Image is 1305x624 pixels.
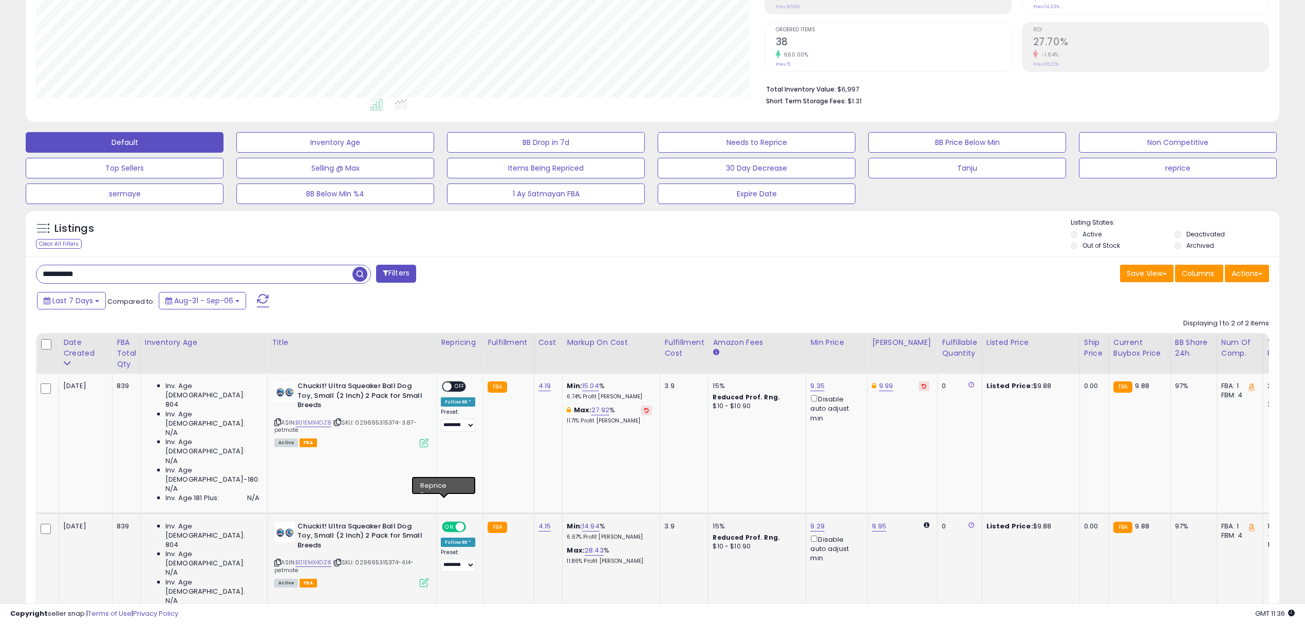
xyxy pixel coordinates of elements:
button: Tanju [868,158,1066,178]
div: % [567,406,652,425]
div: Repricing [441,337,479,348]
button: Save View [1120,265,1173,282]
button: BB Price Below Min [868,132,1066,153]
button: 1 Ay Satmayan FBA [447,183,645,204]
div: % [567,522,652,541]
span: Ordered Items [776,27,1011,33]
span: Inv. Age [DEMOGRAPHIC_DATA]: [165,437,259,456]
span: Inv. Age [DEMOGRAPHIC_DATA]: [165,578,259,596]
button: Filters [376,265,416,283]
div: FBA Total Qty [117,337,136,370]
small: -1.84% [1038,51,1059,59]
a: 9.95 [872,521,886,531]
button: Expire Date [658,183,855,204]
div: 0.00 [1084,522,1101,531]
a: 4.19 [538,381,551,391]
div: 839 [117,522,133,531]
a: 14.94 [582,521,600,531]
span: Last 7 Days [52,296,93,306]
div: 0.00 [1084,381,1101,391]
label: Archived [1186,241,1214,250]
p: 11.86% Profit [PERSON_NAME] [567,558,652,565]
span: N/A [165,596,178,605]
button: Actions [1225,265,1269,282]
b: Max: [574,405,592,415]
span: All listings currently available for purchase on Amazon [274,579,298,588]
span: Columns [1182,268,1214,279]
small: 660.00% [780,51,809,59]
span: All listings currently available for purchase on Amazon [274,438,298,447]
h5: Listings [54,222,94,236]
small: Amazon Fees. [713,348,719,357]
div: [PERSON_NAME] [872,337,933,348]
span: N/A [247,493,259,503]
div: % [567,381,652,400]
small: FBA [1113,381,1132,393]
button: Default [26,132,223,153]
div: $9.88 [986,381,1072,391]
label: Deactivated [1186,230,1225,238]
span: ON [443,522,456,531]
div: $9.88 [986,522,1072,531]
div: [DATE] [63,522,104,531]
div: Listed Price [986,337,1075,348]
b: Max: [567,545,585,555]
div: Follow BB * [441,538,475,547]
div: $10 - $10.90 [713,402,798,411]
span: 804 [165,400,178,409]
div: Title [272,337,432,348]
span: N/A [165,456,178,466]
div: 15% [713,381,798,391]
b: Chuckit! Ultra Squeaker Ball Dog Toy, Small (2 Inch) 2 Pack for Small Breeds [297,381,422,413]
span: Inv. Age [DEMOGRAPHIC_DATA]-180: [165,466,259,484]
button: sermaye [26,183,223,204]
b: Short Term Storage Fees: [766,97,846,105]
a: 15.04 [582,381,599,391]
img: 41vAqIF5H7L._SL40_.jpg [274,381,295,402]
a: 4.15 [538,521,551,531]
div: Preset: [441,549,475,572]
span: N/A [165,484,178,493]
div: 15% [713,522,798,531]
b: Listed Price: [986,381,1033,391]
strong: Copyright [10,609,48,618]
div: Clear All Filters [36,239,82,249]
b: Min: [567,521,582,531]
h2: 38 [776,36,1011,50]
div: Ship Price [1084,337,1105,359]
a: 27.92 [591,405,609,415]
div: ASIN: [274,381,428,446]
button: reprice [1079,158,1277,178]
div: Markup on Cost [567,337,656,348]
span: Inv. Age 181 Plus: [165,493,219,503]
div: 97% [1175,522,1209,531]
th: The percentage added to the cost of goods (COGS) that forms the calculator for Min & Max prices. [563,333,660,374]
div: Cost [538,337,558,348]
span: 2025-09-14 11:36 GMT [1255,609,1295,618]
small: Prev: 5 [776,61,790,67]
label: Active [1083,230,1102,238]
a: Terms of Use [88,609,132,618]
span: 804 [165,540,178,549]
div: Disable auto adjust min [810,393,860,423]
li: $6,997 [766,82,1262,95]
div: [DATE] [63,381,104,391]
div: FBM: 4 [1221,391,1255,400]
span: FBA [300,438,317,447]
div: ASIN: [274,522,428,586]
b: Total Inventory Value: [766,85,836,94]
div: 97% [1175,381,1209,391]
p: Listing States: [1071,218,1279,228]
div: Fulfillment [488,337,529,348]
button: Non Competitive [1079,132,1277,153]
a: 9.99 [879,381,893,391]
button: Last 7 Days [37,292,106,309]
button: BB Drop in 7d [447,132,645,153]
div: FBA: 1 [1221,381,1255,391]
button: Items Being Repriced [447,158,645,178]
span: 9.88 [1135,381,1149,391]
a: 9.35 [810,381,825,391]
div: Amazon Fees [713,337,801,348]
small: FBA [488,522,507,533]
div: 0 [942,381,974,391]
